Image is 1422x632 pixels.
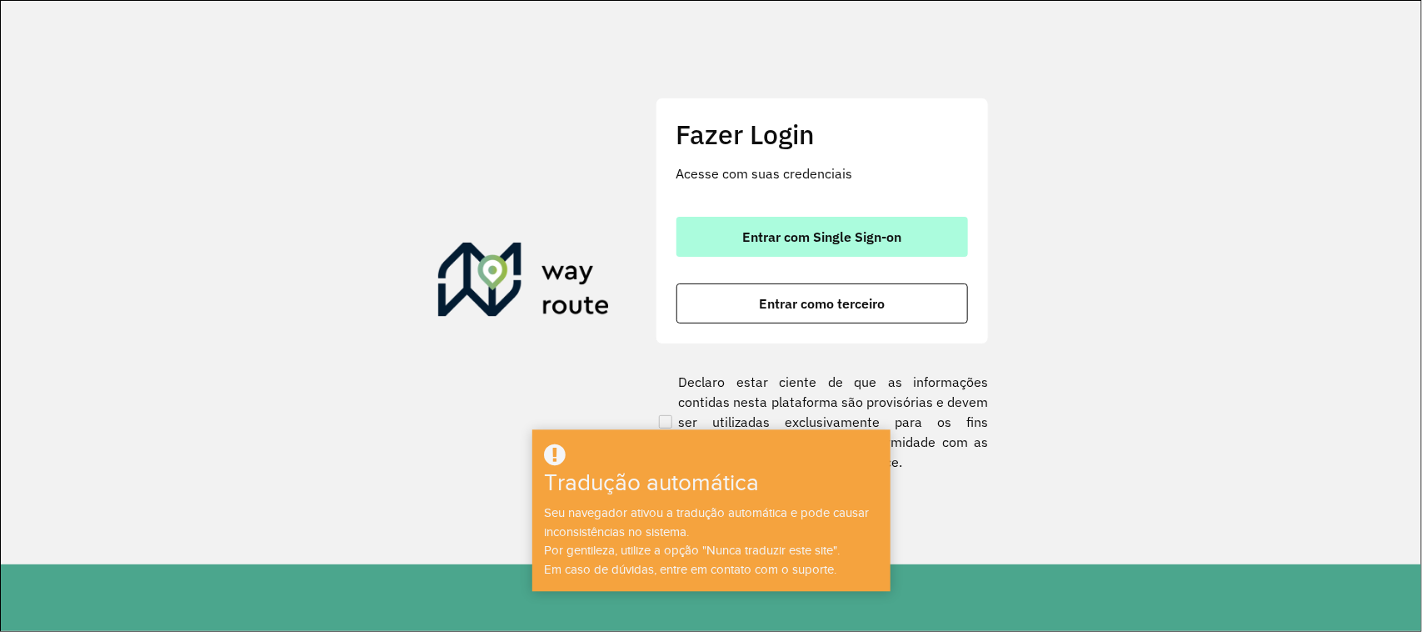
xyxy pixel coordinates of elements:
button: botão [676,283,968,324]
font: Entrar como terceiro [759,295,885,312]
font: Por gentileza, utilize a opção "Nunca traduzir este site". [545,544,841,557]
font: Declaro estar ciente de que as informações contidas nesta plataforma são provisórias e devem ser ... [679,374,989,470]
img: Roteirizador AmbevTech [438,243,610,323]
font: Entrar com Single Sign-on [742,228,901,245]
font: Em caso de dúvidas, entre em contato com o suporte. [545,563,837,576]
button: botão [676,217,968,257]
font: Tradução automática [545,470,760,496]
font: Seu navegador ativou a tradução automática e pode causar inconsistências no sistema. [545,506,870,539]
font: Fazer Login [676,117,816,152]
font: Acesse com suas credenciais [676,165,853,182]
